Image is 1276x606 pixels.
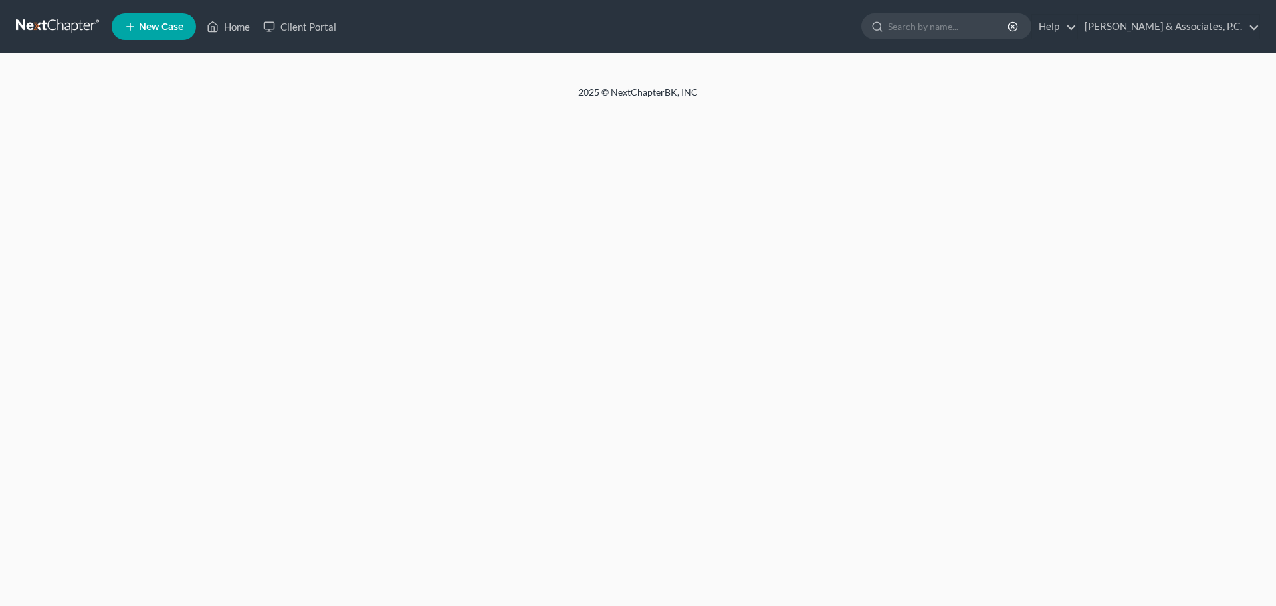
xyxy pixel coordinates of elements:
a: Help [1032,15,1077,39]
a: Home [200,15,257,39]
input: Search by name... [888,14,1010,39]
div: 2025 © NextChapterBK, INC [259,86,1017,110]
a: Client Portal [257,15,343,39]
span: New Case [139,22,183,32]
a: [PERSON_NAME] & Associates, P.C. [1078,15,1259,39]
